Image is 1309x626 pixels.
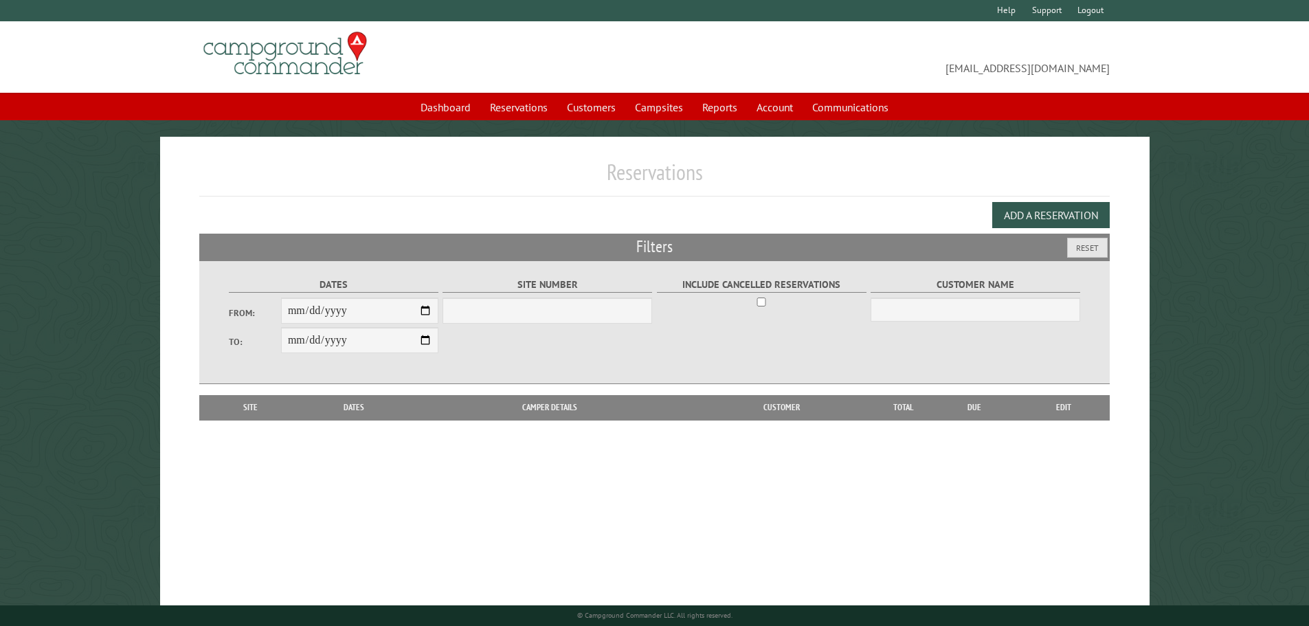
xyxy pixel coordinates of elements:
th: Camper Details [413,395,686,420]
a: Account [748,94,801,120]
a: Campsites [627,94,691,120]
label: To: [229,335,281,348]
label: Include Cancelled Reservations [657,277,866,293]
a: Dashboard [412,94,479,120]
th: Dates [295,395,413,420]
small: © Campground Commander LLC. All rights reserved. [577,611,732,620]
h2: Filters [199,234,1110,260]
label: Customer Name [871,277,1080,293]
label: Dates [229,277,438,293]
th: Due [931,395,1018,420]
th: Customer [686,395,876,420]
a: Customers [559,94,624,120]
a: Reservations [482,94,556,120]
label: From: [229,306,281,320]
th: Edit [1018,395,1110,420]
img: Campground Commander [199,27,371,80]
a: Reports [694,94,746,120]
button: Add a Reservation [992,202,1110,228]
th: Total [876,395,931,420]
button: Reset [1067,238,1108,258]
h1: Reservations [199,159,1110,197]
a: Communications [804,94,897,120]
label: Site Number [443,277,652,293]
th: Site [206,395,295,420]
span: [EMAIL_ADDRESS][DOMAIN_NAME] [655,38,1110,76]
